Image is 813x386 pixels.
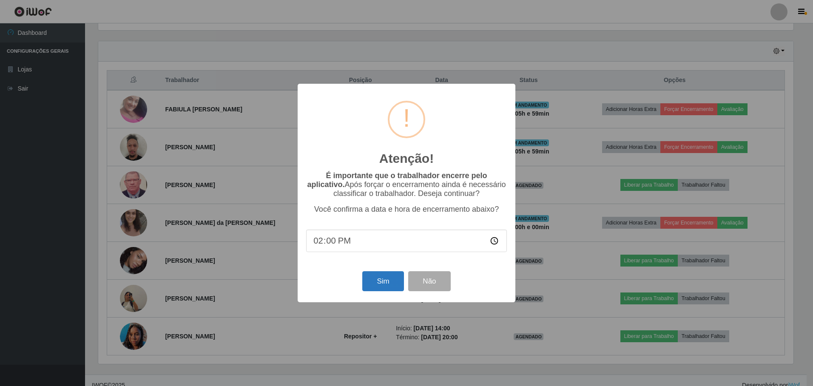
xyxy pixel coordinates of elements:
[379,151,434,166] h2: Atenção!
[306,205,507,214] p: Você confirma a data e hora de encerramento abaixo?
[306,171,507,198] p: Após forçar o encerramento ainda é necessário classificar o trabalhador. Deseja continuar?
[362,271,404,291] button: Sim
[408,271,450,291] button: Não
[307,171,487,189] b: É importante que o trabalhador encerre pelo aplicativo.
